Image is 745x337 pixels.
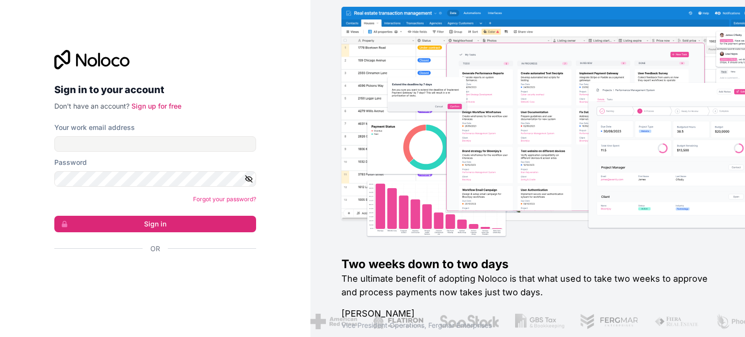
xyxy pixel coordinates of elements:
h2: Sign in to your account [54,81,256,98]
h1: Two weeks down to two days [341,257,714,272]
label: Password [54,158,87,167]
a: Sign up for free [131,102,181,110]
span: Or [150,244,160,254]
label: Your work email address [54,123,135,132]
span: Don't have an account? [54,102,130,110]
img: /assets/american-red-cross-BAupjrZR.png [310,314,357,329]
button: Sign in [54,216,256,232]
h1: Vice President Operations , Fergmar Enterprises [341,321,714,330]
iframe: Sign in with Google Button [49,264,253,286]
input: Password [54,171,256,187]
a: Forgot your password? [193,195,256,203]
h1: [PERSON_NAME] [341,307,714,321]
input: Email address [54,136,256,152]
h2: The ultimate benefit of adopting Noloco is that what used to take two weeks to approve and proces... [341,272,714,299]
